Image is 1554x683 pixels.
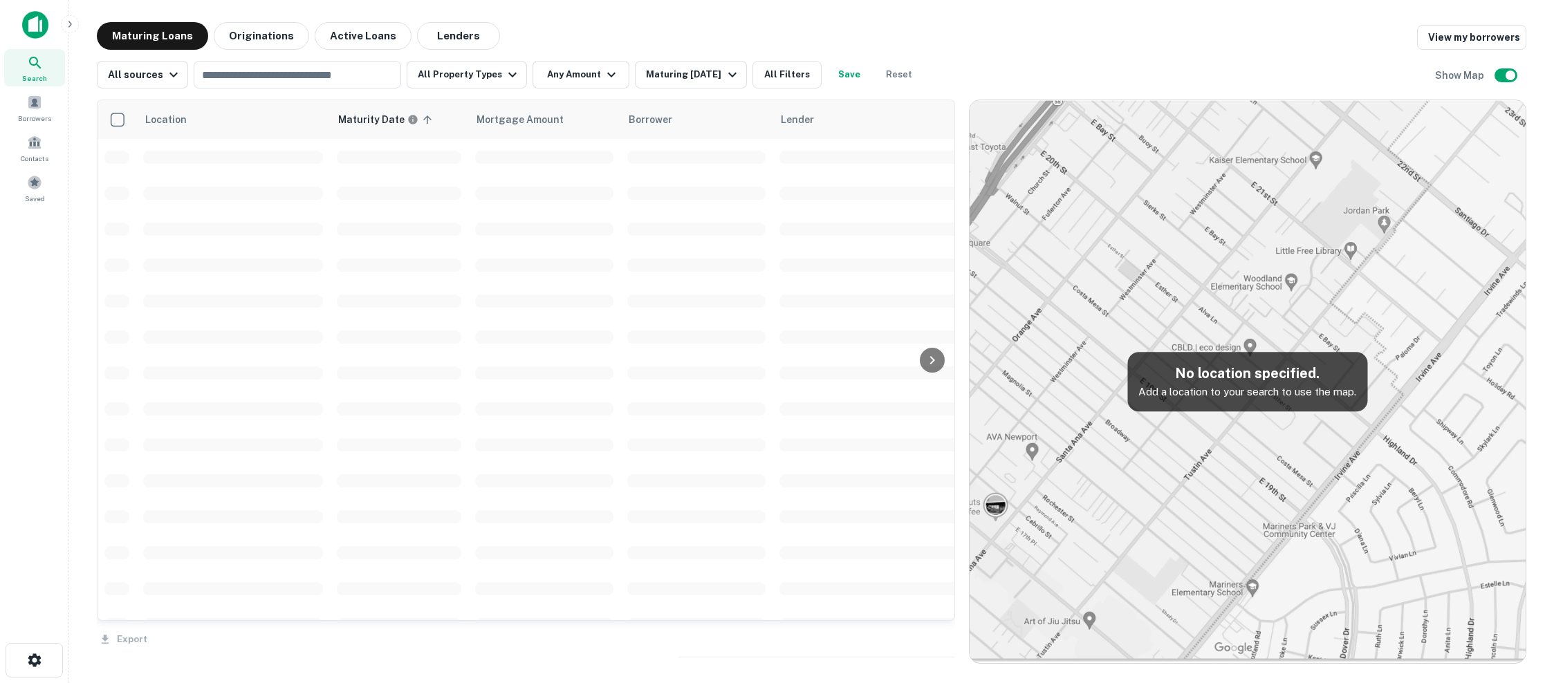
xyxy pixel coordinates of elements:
[214,22,309,50] button: Originations
[136,100,330,139] th: Location
[22,73,47,84] span: Search
[417,22,500,50] button: Lenders
[97,61,188,88] button: All sources
[108,66,182,83] div: All sources
[4,169,65,207] a: Saved
[877,61,921,88] button: Reset
[752,61,822,88] button: All Filters
[635,61,746,88] button: Maturing [DATE]
[330,100,468,139] th: Maturity dates displayed may be estimated. Please contact the lender for the most accurate maturi...
[533,61,629,88] button: Any Amount
[970,100,1526,663] img: map-placeholder.webp
[97,22,208,50] button: Maturing Loans
[468,100,620,139] th: Mortgage Amount
[22,11,48,39] img: capitalize-icon.png
[4,89,65,127] a: Borrowers
[1138,363,1356,384] h5: No location specified.
[620,100,773,139] th: Borrower
[338,112,418,127] div: Maturity dates displayed may be estimated. Please contact the lender for the most accurate maturi...
[781,111,814,128] span: Lender
[1417,25,1526,50] a: View my borrowers
[827,61,871,88] button: Save your search to get updates of matches that match your search criteria.
[338,112,405,127] h6: Maturity Date
[338,112,436,127] span: Maturity dates displayed may be estimated. Please contact the lender for the most accurate maturi...
[1138,384,1356,400] p: Add a location to your search to use the map.
[477,111,582,128] span: Mortgage Amount
[773,100,994,139] th: Lender
[315,22,411,50] button: Active Loans
[4,129,65,167] a: Contacts
[21,153,48,164] span: Contacts
[1435,68,1486,83] h6: Show Map
[4,49,65,86] a: Search
[145,111,205,128] span: Location
[25,193,45,204] span: Saved
[646,66,740,83] div: Maturing [DATE]
[407,61,527,88] button: All Property Types
[18,113,51,124] span: Borrowers
[629,111,672,128] span: Borrower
